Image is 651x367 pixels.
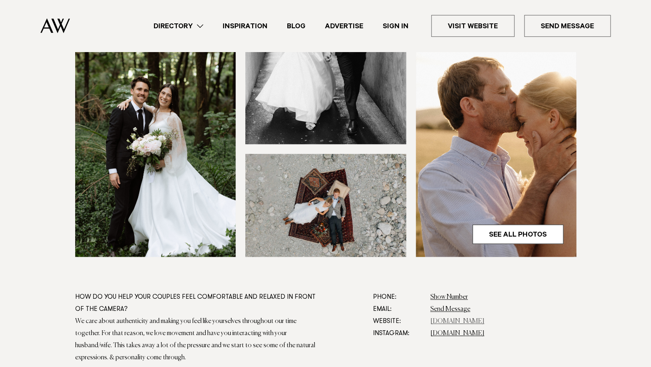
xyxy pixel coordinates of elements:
a: Sign In [373,21,418,31]
a: Blog [277,21,315,31]
a: See All Photos [472,224,563,244]
a: [DOMAIN_NAME] [430,318,485,325]
dt: Email: [373,303,424,315]
a: [DOMAIN_NAME] [430,330,485,337]
dt: Instagram: [373,327,424,340]
a: Send Message [524,15,611,37]
dt: Phone: [373,291,424,303]
a: Visit Website [431,15,514,37]
div: We care about authenticity and making you feel like yourselves throughout our time together. For ... [75,315,321,364]
dt: Website: [373,315,424,327]
img: Auckland Weddings Logo [40,18,70,33]
a: Send Message [430,306,470,312]
div: How do you help your couples feel comfortable and relaxed in front of the camera? [75,291,321,315]
a: Inspiration [213,21,277,31]
a: Advertise [315,21,373,31]
a: Directory [144,21,213,31]
a: Show Number [430,294,468,300]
